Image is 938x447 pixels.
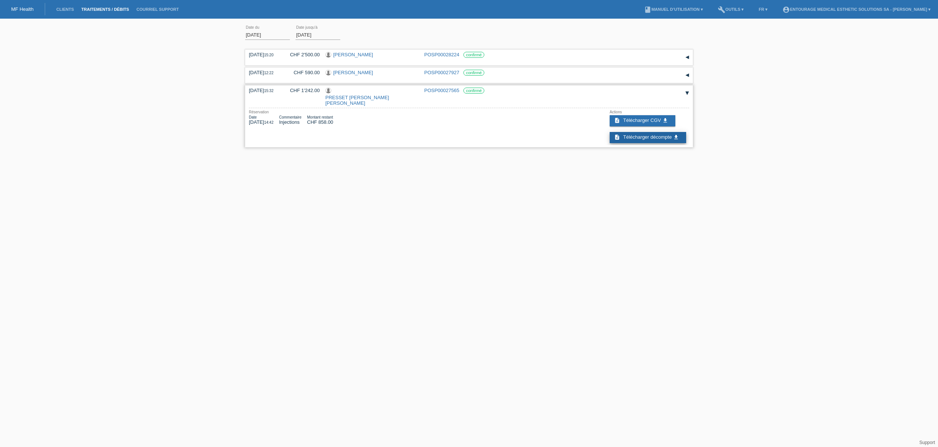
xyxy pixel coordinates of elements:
div: [DATE] [249,70,279,75]
div: étendre/coller [682,70,693,81]
i: book [644,6,651,13]
span: Télécharger décompte [623,134,672,140]
div: Injections [279,115,301,125]
a: buildOutils ▾ [714,7,747,12]
a: account_circleENTOURAGE Medical Esthetic Solutions SA - [PERSON_NAME] ▾ [779,7,934,12]
div: [DATE] [249,115,273,125]
a: bookManuel d’utilisation ▾ [640,7,707,12]
span: 15:20 [264,53,273,57]
div: [DATE] [249,52,279,57]
div: Réservation [249,110,344,114]
span: 12:22 [264,71,273,75]
a: Support [919,440,935,445]
div: CHF 1'242.00 [284,88,320,93]
a: [PERSON_NAME] [333,52,373,57]
span: 15:32 [264,89,273,93]
i: description [614,134,620,140]
a: Traitements / débits [78,7,133,12]
i: account_circle [782,6,790,13]
div: étendre/coller [682,88,693,99]
a: description Télécharger CGV get_app [610,115,675,126]
div: Commentaire [279,115,301,119]
a: POSP00027565 [424,88,459,93]
div: CHF 590.00 [284,70,320,75]
div: Montant restant [307,115,333,119]
a: FR ▾ [755,7,771,12]
a: MF Health [11,6,34,12]
a: Courriel Support [133,7,182,12]
a: PRESSET [PERSON_NAME] [PERSON_NAME] [325,95,389,106]
div: Date [249,115,273,119]
a: Clients [53,7,78,12]
a: POSP00028224 [424,52,459,57]
div: CHF 2'500.00 [284,52,320,57]
span: Télécharger CGV [623,117,661,123]
label: confirmé [463,70,484,76]
span: 14:42 [264,120,273,125]
div: étendre/coller [682,52,693,63]
div: CHF 858.00 [307,115,333,125]
div: Actions [610,110,689,114]
label: confirmé [463,88,484,94]
label: confirmé [463,52,484,58]
a: POSP00027927 [424,70,459,75]
div: [DATE] [249,88,279,93]
i: description [614,117,620,123]
a: description Télécharger décompte get_app [610,132,686,143]
a: [PERSON_NAME] [333,70,373,75]
i: build [718,6,725,13]
i: get_app [673,134,679,140]
i: get_app [662,117,668,123]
